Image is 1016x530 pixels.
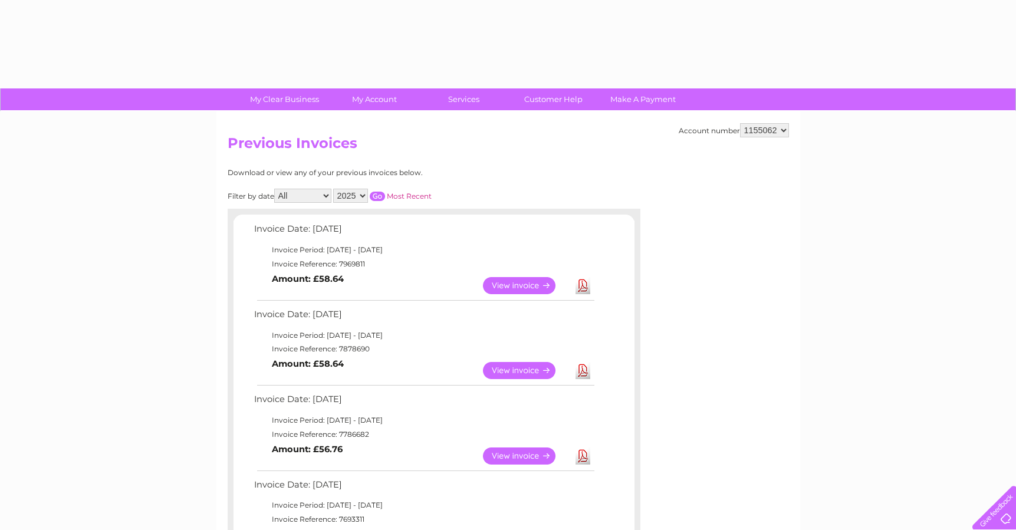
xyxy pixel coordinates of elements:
[251,342,596,356] td: Invoice Reference: 7878690
[505,88,602,110] a: Customer Help
[272,358,344,369] b: Amount: £58.64
[576,447,590,465] a: Download
[251,307,596,328] td: Invoice Date: [DATE]
[415,88,512,110] a: Services
[483,447,570,465] a: View
[228,169,537,177] div: Download or view any of your previous invoices below.
[483,277,570,294] a: View
[594,88,692,110] a: Make A Payment
[251,257,596,271] td: Invoice Reference: 7969811
[251,477,596,499] td: Invoice Date: [DATE]
[228,135,789,157] h2: Previous Invoices
[679,123,789,137] div: Account number
[387,192,432,200] a: Most Recent
[251,498,596,512] td: Invoice Period: [DATE] - [DATE]
[272,444,343,455] b: Amount: £56.76
[251,328,596,343] td: Invoice Period: [DATE] - [DATE]
[251,243,596,257] td: Invoice Period: [DATE] - [DATE]
[228,189,537,203] div: Filter by date
[325,88,423,110] a: My Account
[576,362,590,379] a: Download
[251,221,596,243] td: Invoice Date: [DATE]
[251,512,596,526] td: Invoice Reference: 7693311
[251,391,596,413] td: Invoice Date: [DATE]
[576,277,590,294] a: Download
[251,427,596,442] td: Invoice Reference: 7786682
[483,362,570,379] a: View
[251,413,596,427] td: Invoice Period: [DATE] - [DATE]
[272,274,344,284] b: Amount: £58.64
[236,88,333,110] a: My Clear Business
